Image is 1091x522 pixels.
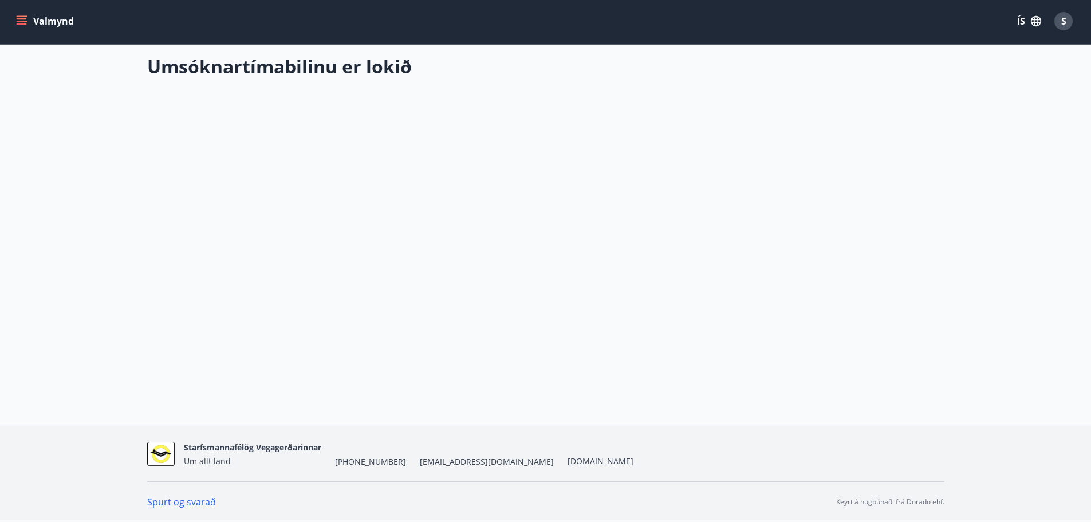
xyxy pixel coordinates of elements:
[1050,7,1077,35] button: S
[1011,11,1047,32] button: ÍS
[147,54,944,79] h2: Umsóknartímabilinu er lokið
[14,11,78,32] button: menu
[184,442,321,453] span: Starfsmannafélög Vegagerðarinnar
[420,456,554,468] span: [EMAIL_ADDRESS][DOMAIN_NAME]
[1061,15,1066,28] span: S
[335,456,406,468] span: [PHONE_NUMBER]
[184,456,231,466] span: Um allt land
[147,442,175,466] img: suBotUq1GBnnm8aIt3p4JrVVQbDVnVd9Xe71I8RX.jpg
[568,456,633,466] a: [DOMAIN_NAME]
[836,497,944,507] p: Keyrt á hugbúnaði frá Dorado ehf.
[147,496,216,508] a: Spurt og svarað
